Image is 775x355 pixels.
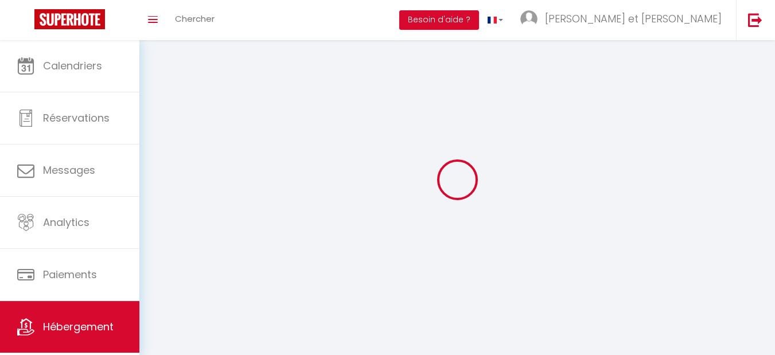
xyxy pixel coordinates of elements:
[43,319,114,334] span: Hébergement
[399,10,479,30] button: Besoin d'aide ?
[43,163,95,177] span: Messages
[520,10,538,28] img: ...
[43,111,110,125] span: Réservations
[545,11,722,26] span: [PERSON_NAME] et [PERSON_NAME]
[748,13,762,27] img: logout
[34,9,105,29] img: Super Booking
[43,267,97,282] span: Paiements
[175,13,215,25] span: Chercher
[43,58,102,73] span: Calendriers
[9,5,44,39] button: Ouvrir le widget de chat LiveChat
[43,215,89,229] span: Analytics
